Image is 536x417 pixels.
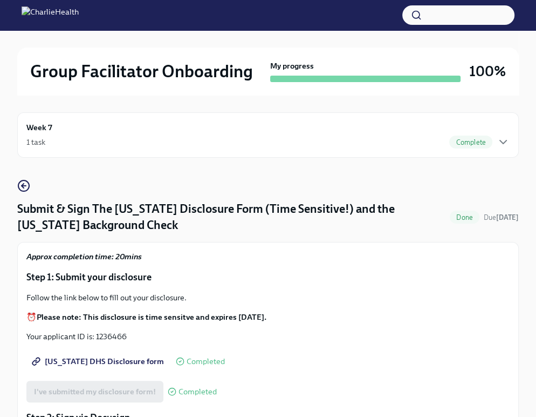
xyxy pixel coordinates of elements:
[22,6,79,24] img: CharlieHealth
[26,122,52,133] h6: Week 7
[26,312,510,322] p: ⏰
[26,351,171,372] a: [US_STATE] DHS Disclosure form
[26,271,510,284] p: Step 1: Submit your disclosure
[178,388,217,396] span: Completed
[26,331,510,342] p: Your applicant ID is: 1236466
[187,358,225,366] span: Completed
[469,62,506,81] h3: 100%
[17,201,445,233] h4: Submit & Sign The [US_STATE] Disclosure Form (Time Sensitive!) and the [US_STATE] Background Check
[484,212,519,223] span: August 6th, 2025 10:00
[450,213,479,221] span: Done
[449,138,492,146] span: Complete
[30,60,253,82] h2: Group Facilitator Onboarding
[26,137,45,147] div: 1 task
[26,292,510,303] p: Follow the link below to fill out your disclosure.
[37,312,266,322] strong: Please note: This disclosure is time sensitve and expires [DATE].
[496,213,519,221] strong: [DATE]
[270,60,314,71] strong: My progress
[484,213,519,221] span: Due
[26,252,142,261] strong: Approx completion time: 20mins
[34,356,164,367] span: [US_STATE] DHS Disclosure form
